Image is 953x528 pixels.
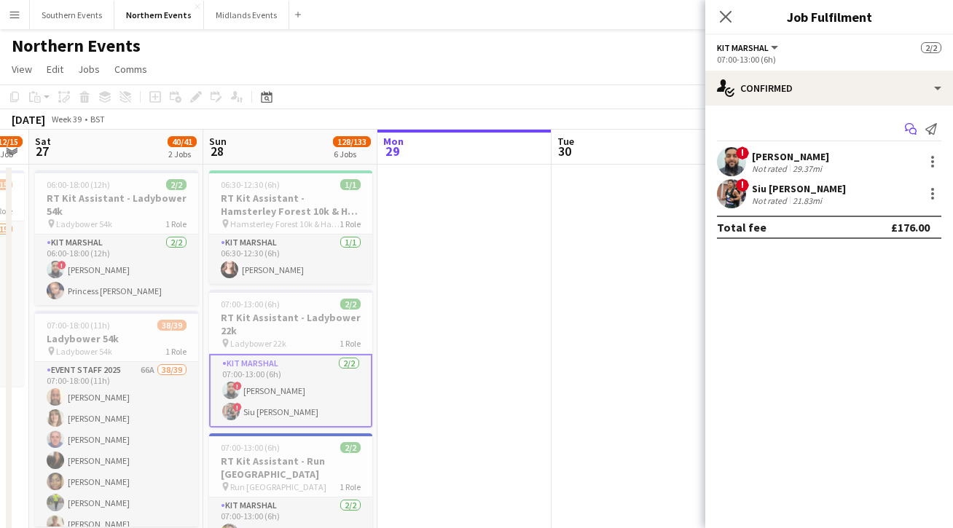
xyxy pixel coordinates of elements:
[717,42,780,53] button: Kit Marshal
[72,60,106,79] a: Jobs
[221,299,280,310] span: 07:00-13:00 (6h)
[752,150,829,163] div: [PERSON_NAME]
[35,311,198,527] app-job-card: 07:00-18:00 (11h)38/39Ladybower 54k Ladybower 54k1 RoleEvent Staff 202566A38/3907:00-18:00 (11h)[...
[340,299,361,310] span: 2/2
[555,143,574,159] span: 30
[221,442,280,453] span: 07:00-13:00 (6h)
[90,114,105,125] div: BST
[736,146,749,159] span: !
[233,382,242,390] span: !
[56,346,112,357] span: Ladybower 54k
[340,179,361,190] span: 1/1
[921,42,941,53] span: 2/2
[47,179,110,190] span: 06:00-18:00 (12h)
[114,63,147,76] span: Comms
[717,220,766,235] div: Total fee
[221,179,280,190] span: 06:30-12:30 (6h)
[381,143,404,159] span: 29
[48,114,85,125] span: Week 39
[209,235,372,284] app-card-role: Kit Marshal1/106:30-12:30 (6h)[PERSON_NAME]
[340,442,361,453] span: 2/2
[230,338,286,349] span: Ladybower 22k
[340,481,361,492] span: 1 Role
[165,346,187,357] span: 1 Role
[209,311,372,337] h3: RT Kit Assistant - Ladybower 22k
[35,235,198,305] app-card-role: Kit Marshal2/206:00-18:00 (12h)![PERSON_NAME]Princess [PERSON_NAME]
[165,218,187,229] span: 1 Role
[35,332,198,345] h3: Ladybower 54k
[35,170,198,305] app-job-card: 06:00-18:00 (12h)2/2RT Kit Assistant - Ladybower 54k Ladybower 54k1 RoleKit Marshal2/206:00-18:00...
[334,149,370,159] div: 6 Jobs
[12,35,141,57] h1: Northern Events
[209,192,372,218] h3: RT Kit Assistant - Hamsterley Forest 10k & Half Marathon
[78,63,100,76] span: Jobs
[109,60,153,79] a: Comms
[30,1,114,29] button: Southern Events
[233,403,242,411] span: !
[340,338,361,349] span: 1 Role
[752,163,790,174] div: Not rated
[705,71,953,106] div: Confirmed
[230,218,340,229] span: Hamsterley Forest 10k & Half Marathon
[891,220,930,235] div: £176.00
[168,136,197,147] span: 40/41
[168,149,196,159] div: 2 Jobs
[333,136,371,147] span: 128/133
[204,1,289,29] button: Midlands Events
[230,481,326,492] span: Run [GEOGRAPHIC_DATA]
[209,290,372,427] app-job-card: 07:00-13:00 (6h)2/2RT Kit Assistant - Ladybower 22k Ladybower 22k1 RoleKit Marshal2/207:00-13:00 ...
[736,178,749,192] span: !
[114,1,204,29] button: Northern Events
[12,63,32,76] span: View
[33,143,51,159] span: 27
[752,195,790,206] div: Not rated
[790,195,825,206] div: 21.83mi
[166,179,187,190] span: 2/2
[717,54,941,65] div: 07:00-13:00 (6h)
[557,135,574,148] span: Tue
[56,218,112,229] span: Ladybower 54k
[705,7,953,26] h3: Job Fulfilment
[207,143,227,159] span: 28
[35,192,198,218] h3: RT Kit Assistant - Ladybower 54k
[340,218,361,229] span: 1 Role
[209,354,372,427] app-card-role: Kit Marshal2/207:00-13:00 (6h)![PERSON_NAME]!Siu [PERSON_NAME]
[790,163,825,174] div: 29.37mi
[6,60,38,79] a: View
[717,42,769,53] span: Kit Marshal
[47,320,110,331] span: 07:00-18:00 (11h)
[209,135,227,148] span: Sun
[383,135,404,148] span: Mon
[58,261,66,269] span: !
[47,63,63,76] span: Edit
[12,112,45,127] div: [DATE]
[157,320,187,331] span: 38/39
[752,182,846,195] div: Siu [PERSON_NAME]
[209,170,372,284] app-job-card: 06:30-12:30 (6h)1/1RT Kit Assistant - Hamsterley Forest 10k & Half Marathon Hamsterley Forest 10k...
[41,60,69,79] a: Edit
[35,135,51,148] span: Sat
[209,454,372,481] h3: RT Kit Assistant - Run [GEOGRAPHIC_DATA]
